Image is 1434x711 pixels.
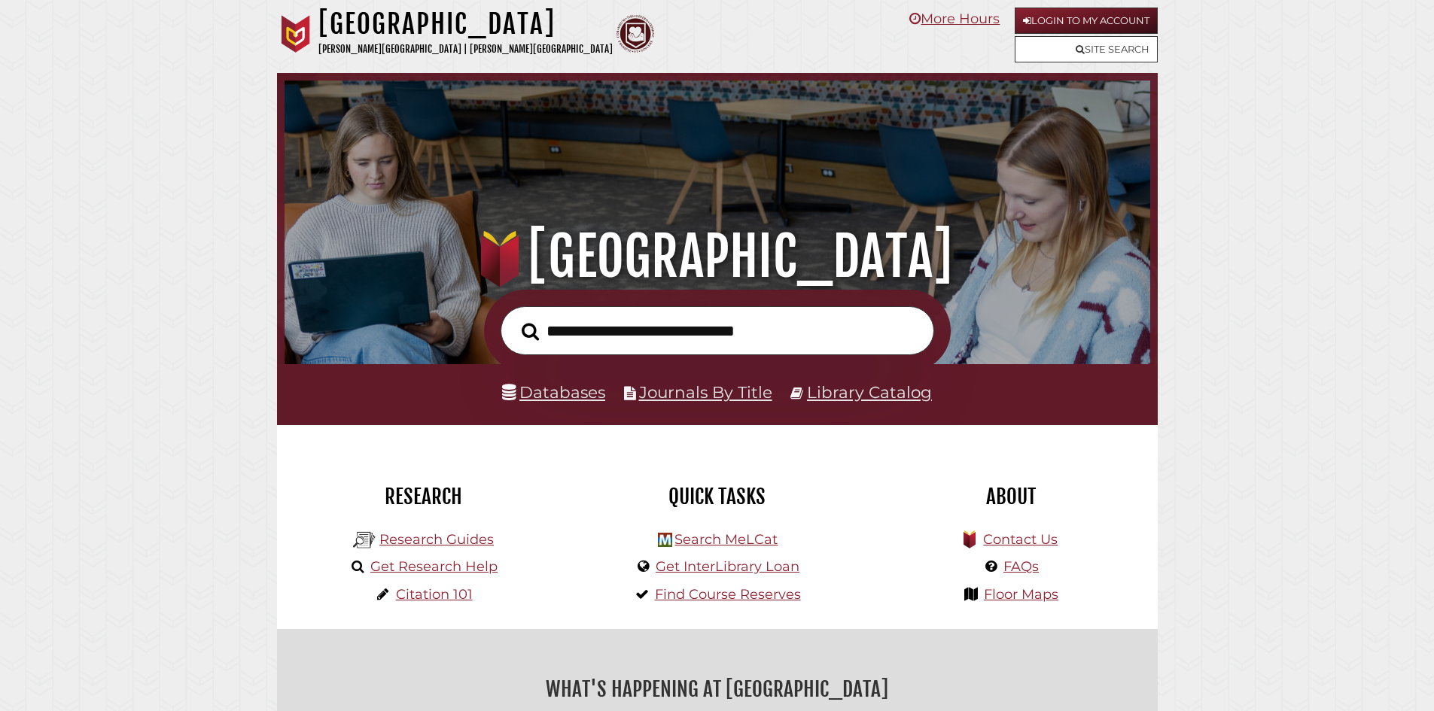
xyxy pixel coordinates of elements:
h1: [GEOGRAPHIC_DATA] [318,8,613,41]
h1: [GEOGRAPHIC_DATA] [306,223,1128,290]
a: Databases [502,382,605,402]
a: Research Guides [379,531,494,548]
img: Hekman Library Logo [353,529,376,551]
a: Search MeLCat [674,531,778,548]
a: Contact Us [983,531,1058,548]
button: Search [514,318,547,345]
a: Get InterLibrary Loan [656,558,799,575]
img: Calvin Theological Seminary [617,15,654,53]
h2: About [875,484,1146,509]
a: Journals By Title [639,382,772,402]
img: Hekman Library Logo [658,533,672,547]
a: FAQs [1003,558,1039,575]
img: Calvin University [277,15,315,53]
a: Citation 101 [396,586,473,603]
h2: Research [288,484,559,509]
p: [PERSON_NAME][GEOGRAPHIC_DATA] | [PERSON_NAME][GEOGRAPHIC_DATA] [318,41,613,58]
a: Floor Maps [984,586,1058,603]
h2: What's Happening at [GEOGRAPHIC_DATA] [288,672,1146,706]
h2: Quick Tasks [582,484,853,509]
i: Search [522,322,539,341]
a: Site Search [1015,36,1158,62]
a: Library Catalog [807,382,932,402]
a: Find Course Reserves [655,586,801,603]
a: Login to My Account [1015,8,1158,34]
a: More Hours [909,11,1000,27]
a: Get Research Help [370,558,498,575]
